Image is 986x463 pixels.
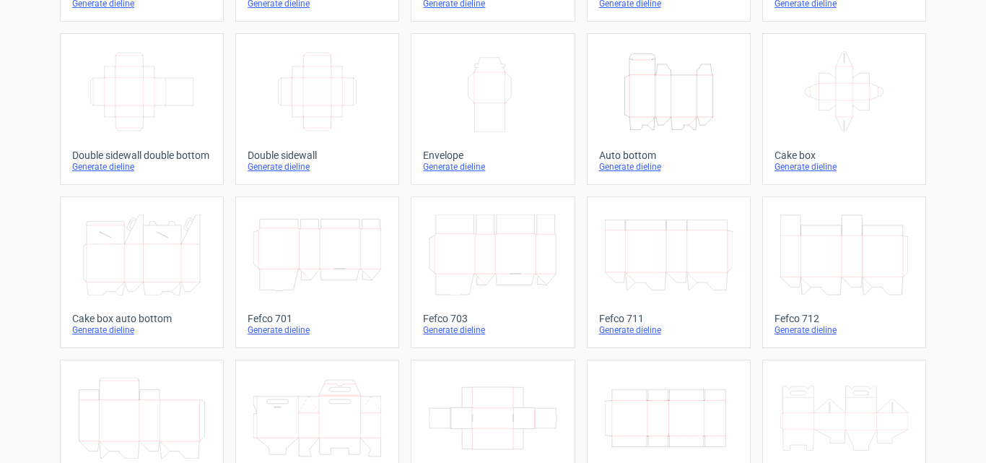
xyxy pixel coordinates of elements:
div: Generate dieline [599,161,738,173]
div: Fefco 712 [775,313,914,324]
div: Generate dieline [248,324,387,336]
div: Fefco 701 [248,313,387,324]
div: Generate dieline [72,161,211,173]
div: Double sidewall double bottom [72,150,211,161]
div: Generate dieline [423,324,562,336]
a: Fefco 703Generate dieline [411,196,575,348]
a: Auto bottomGenerate dieline [587,33,751,185]
a: Fefco 712Generate dieline [762,196,926,348]
div: Generate dieline [775,324,914,336]
div: Generate dieline [423,161,562,173]
div: Generate dieline [72,324,211,336]
a: Double sidewallGenerate dieline [235,33,399,185]
div: Generate dieline [248,161,387,173]
a: EnvelopeGenerate dieline [411,33,575,185]
div: Double sidewall [248,150,387,161]
div: Envelope [423,150,562,161]
a: Fefco 711Generate dieline [587,196,751,348]
div: Auto bottom [599,150,738,161]
a: Cake box auto bottomGenerate dieline [60,196,224,348]
div: Generate dieline [775,161,914,173]
div: Cake box [775,150,914,161]
div: Fefco 711 [599,313,738,324]
div: Cake box auto bottom [72,313,211,324]
a: Double sidewall double bottomGenerate dieline [60,33,224,185]
div: Fefco 703 [423,313,562,324]
a: Cake boxGenerate dieline [762,33,926,185]
a: Fefco 701Generate dieline [235,196,399,348]
div: Generate dieline [599,324,738,336]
